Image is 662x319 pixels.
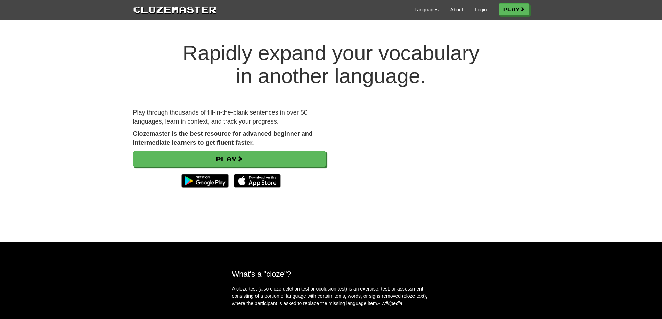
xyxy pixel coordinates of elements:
strong: Clozemaster is the best resource for advanced beginner and intermediate learners to get fluent fa... [133,130,313,146]
a: Languages [415,6,439,13]
a: About [450,6,463,13]
a: Clozemaster [133,3,216,16]
img: Get it on Google Play [178,170,232,191]
a: Play [499,3,529,15]
a: Login [475,6,487,13]
h2: What's a "cloze"? [232,270,430,278]
a: Play [133,151,326,167]
img: Download_on_the_App_Store_Badge_US-UK_135x40-25178aeef6eb6b83b96f5f2d004eda3bffbb37122de64afbaef7... [234,174,281,188]
em: - Wikipedia [378,301,402,306]
p: A cloze test (also cloze deletion test or occlusion test) is an exercise, test, or assessment con... [232,285,430,307]
p: Play through thousands of fill-in-the-blank sentences in over 50 languages, learn in context, and... [133,108,326,126]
